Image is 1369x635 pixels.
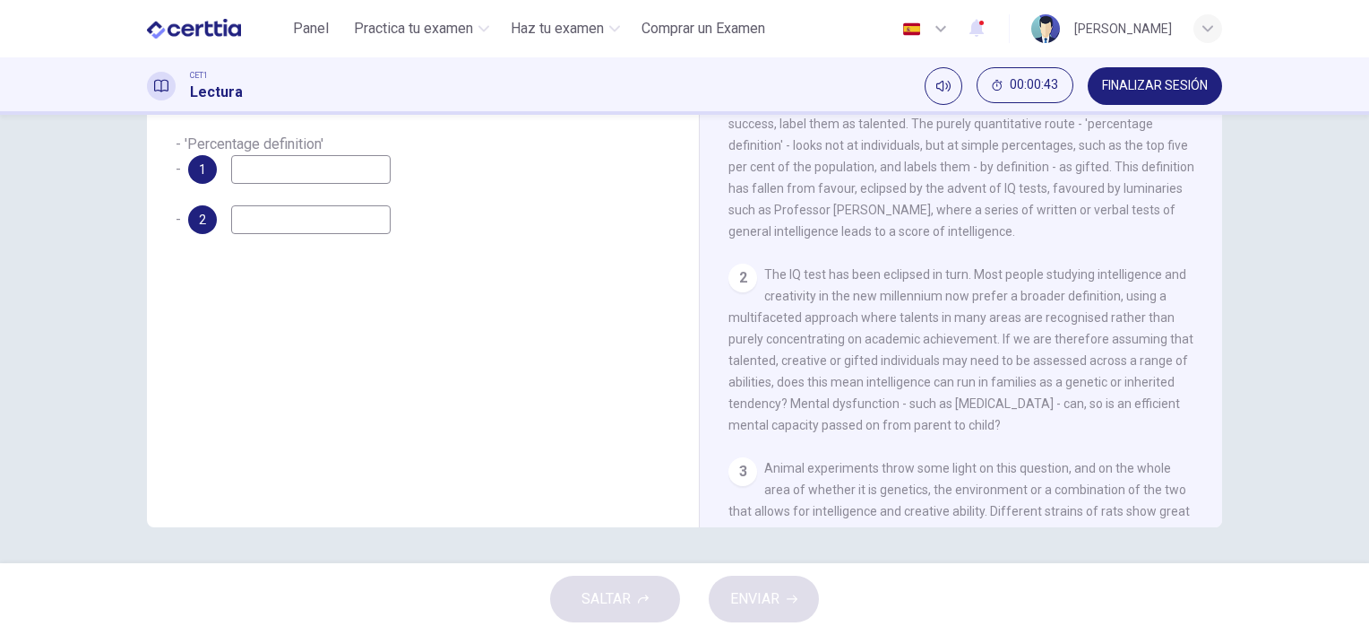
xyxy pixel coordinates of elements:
span: 1 [199,163,206,176]
span: FINALIZAR SESIÓN [1102,79,1208,93]
span: - [176,211,181,228]
div: Ocultar [977,67,1073,105]
div: 3 [728,457,757,486]
img: es [900,22,923,36]
span: Comprar un Examen [641,18,765,39]
div: Silenciar [925,67,962,105]
button: Comprar un Examen [634,13,772,45]
img: CERTTIA logo [147,11,241,47]
button: Panel [282,13,340,45]
button: Haz tu examen [504,13,627,45]
a: CERTTIA logo [147,11,282,47]
div: 2 [728,264,757,292]
button: 00:00:43 [977,67,1073,103]
span: Panel [293,18,329,39]
button: Practica tu examen [347,13,496,45]
span: - 'Percentage definition' - [176,135,323,178]
button: FINALIZAR SESIÓN [1088,67,1222,105]
span: CET1 [190,69,208,82]
span: 2 [199,213,206,226]
span: The IQ test has been eclipsed in turn. Most people studying intelligence and creativity in the ne... [728,267,1193,432]
div: [PERSON_NAME] [1074,18,1172,39]
h1: Lectura [190,82,243,103]
span: 00:00:43 [1010,78,1058,92]
img: Profile picture [1031,14,1060,43]
span: Haz tu examen [511,18,604,39]
span: Practica tu examen [354,18,473,39]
